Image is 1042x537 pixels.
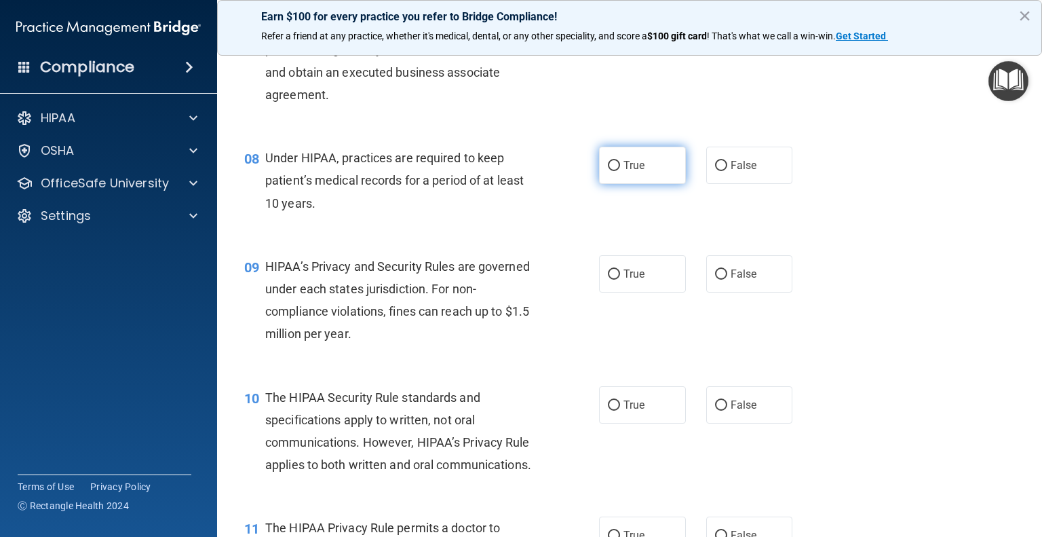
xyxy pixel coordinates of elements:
[836,31,888,41] a: Get Started
[265,151,524,210] span: Under HIPAA, practices are required to keep patient’s medical records for a period of at least 10...
[244,151,259,167] span: 08
[731,267,757,280] span: False
[265,390,531,473] span: The HIPAA Security Rule standards and specifications apply to written, not oral communications. H...
[261,10,998,23] p: Earn $100 for every practice you refer to Bridge Compliance!
[18,480,74,494] a: Terms of Use
[623,159,644,172] span: True
[715,161,727,171] input: False
[608,270,620,280] input: True
[244,259,259,276] span: 09
[715,270,727,280] input: False
[836,31,886,41] strong: Get Started
[647,31,707,41] strong: $100 gift card
[623,399,644,411] span: True
[731,399,757,411] span: False
[16,14,201,41] img: PMB logo
[16,143,197,159] a: OSHA
[988,61,1028,101] button: Open Resource Center
[265,259,530,341] span: HIPAA’s Privacy and Security Rules are governed under each states jurisdiction. For non-complianc...
[608,401,620,411] input: True
[623,267,644,280] span: True
[16,208,197,224] a: Settings
[41,175,169,191] p: OfficeSafe University
[40,58,134,77] h4: Compliance
[16,110,197,126] a: HIPAA
[41,143,75,159] p: OSHA
[41,208,91,224] p: Settings
[244,521,259,537] span: 11
[261,31,647,41] span: Refer a friend at any practice, whether it's medical, dental, or any other speciality, and score a
[715,401,727,411] input: False
[731,159,757,172] span: False
[707,31,836,41] span: ! That's what we call a win-win.
[18,499,129,513] span: Ⓒ Rectangle Health 2024
[41,110,75,126] p: HIPAA
[90,480,151,494] a: Privacy Policy
[1018,5,1031,26] button: Close
[244,390,259,407] span: 10
[16,175,197,191] a: OfficeSafe University
[608,161,620,171] input: True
